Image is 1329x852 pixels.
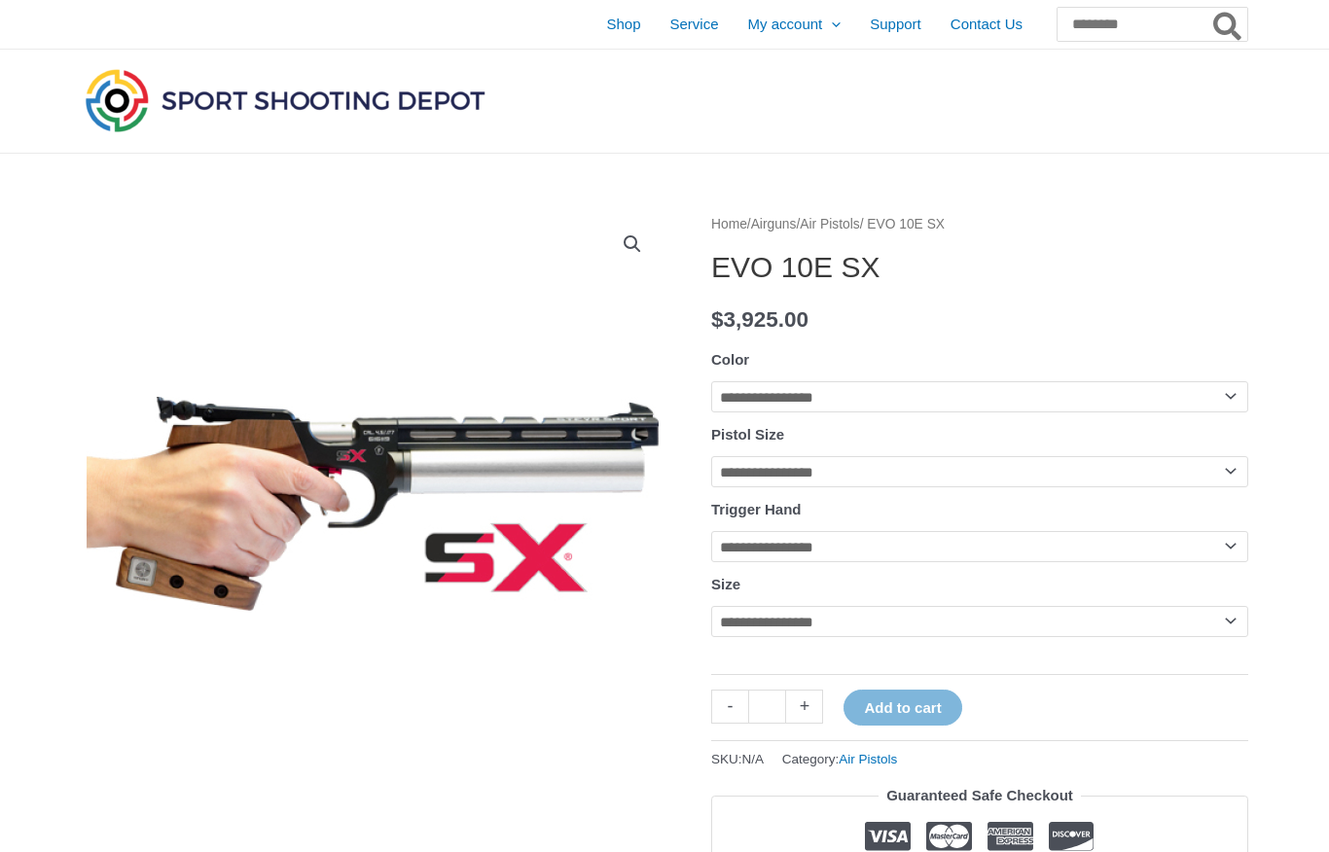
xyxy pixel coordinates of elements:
[711,307,724,332] span: $
[711,351,749,368] label: Color
[786,690,823,724] a: +
[81,212,664,796] img: EVO 10E SX
[711,501,802,517] label: Trigger Hand
[782,747,898,771] span: Category:
[711,747,764,771] span: SKU:
[711,307,808,332] bdi: 3,925.00
[800,217,859,231] a: Air Pistols
[751,217,797,231] a: Airguns
[711,250,1248,285] h1: EVO 10E SX
[615,227,650,262] a: View full-screen image gallery
[711,217,747,231] a: Home
[844,690,961,726] button: Add to cart
[711,212,1248,237] nav: Breadcrumb
[879,782,1081,809] legend: Guaranteed Safe Checkout
[711,426,784,443] label: Pistol Size
[742,752,765,766] span: N/A
[81,64,489,136] img: Sport Shooting Depot
[711,690,748,724] a: -
[711,576,740,592] label: Size
[1209,8,1247,41] button: Search
[748,690,786,724] input: Product quantity
[839,752,897,766] a: Air Pistols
